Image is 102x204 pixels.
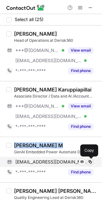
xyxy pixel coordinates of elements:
[14,149,98,155] div: GenAI Embedded Power Automate Developer at Derisk360
[15,58,82,63] span: [EMAIL_ADDRESS][DOMAIN_NAME]
[14,195,98,200] div: Quality Engineering Lead at Derisk360
[15,17,43,22] span: Select all (25)
[68,123,93,130] button: Reveal Button
[15,113,82,119] span: [EMAIL_ADDRESS][DOMAIN_NAME]
[14,31,57,37] div: [PERSON_NAME]
[68,103,93,109] button: Reveal Button
[14,142,63,149] div: [PERSON_NAME] M
[68,68,93,74] button: Reveal Button
[14,188,98,194] div: [PERSON_NAME] [PERSON_NAME]
[68,47,93,54] button: Reveal Button
[15,103,59,109] span: ***@[DOMAIN_NAME]
[6,4,45,11] img: ContactOut v5.3.10
[68,169,93,175] button: Reveal Button
[15,159,89,165] span: [EMAIL_ADDRESS][DOMAIN_NAME]
[14,86,91,93] div: [PERSON_NAME] Karuppiapillai
[14,38,98,43] div: Head of Operations at Derisk360
[15,47,59,53] span: ***@[DOMAIN_NAME]
[14,93,98,99] div: Associate Director / Data and AI /Account Management at Derisk360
